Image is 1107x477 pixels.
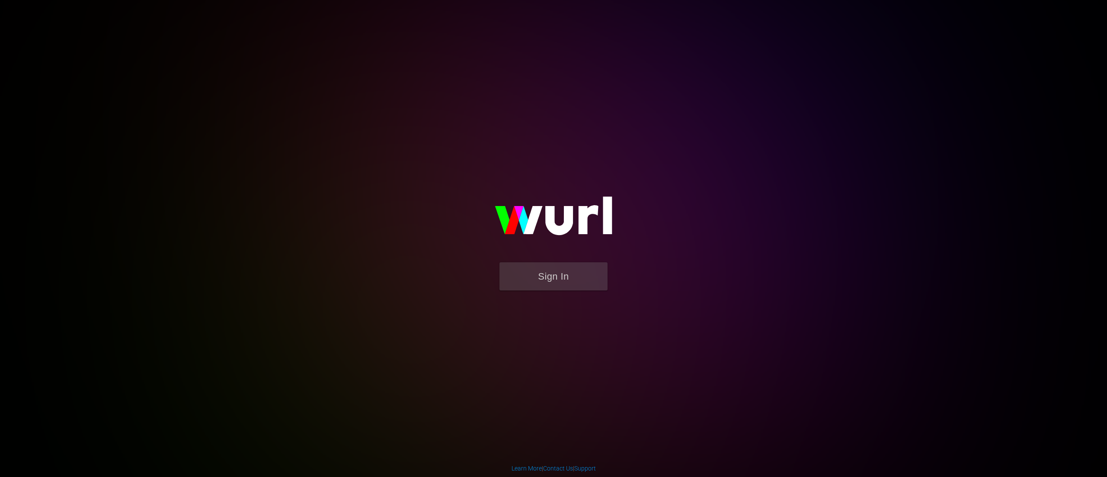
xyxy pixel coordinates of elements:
button: Sign In [499,262,608,290]
div: | | [512,464,596,473]
a: Learn More [512,465,542,472]
img: wurl-logo-on-black-223613ac3d8ba8fe6dc639794a292ebdb59501304c7dfd60c99c58986ef67473.svg [467,178,640,262]
a: Support [574,465,596,472]
a: Contact Us [543,465,573,472]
